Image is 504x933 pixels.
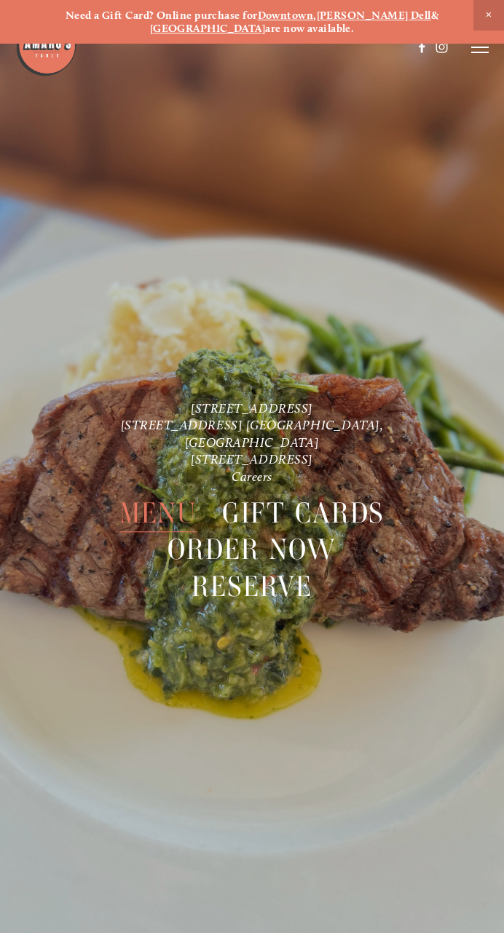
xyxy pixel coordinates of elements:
a: [STREET_ADDRESS] [191,400,313,416]
a: Careers [232,469,272,484]
span: Menu [119,495,197,532]
strong: are now available. [265,22,354,35]
img: Amaro's Table [15,15,77,77]
span: Order Now [168,532,337,569]
a: Menu [119,495,197,531]
strong: & [431,9,438,22]
strong: Need a Gift Card? Online purchase for [66,9,258,22]
span: Reserve [192,568,312,606]
a: Gift Cards [222,495,385,531]
strong: , [313,9,316,22]
a: [PERSON_NAME] Dell [317,9,431,22]
a: Downtown [258,9,314,22]
a: [GEOGRAPHIC_DATA] [150,22,266,35]
span: Gift Cards [222,495,385,532]
a: Order Now [168,532,337,568]
a: Reserve [192,568,312,605]
a: [STREET_ADDRESS] [GEOGRAPHIC_DATA], [GEOGRAPHIC_DATA] [121,418,387,450]
a: [STREET_ADDRESS] [191,452,313,467]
